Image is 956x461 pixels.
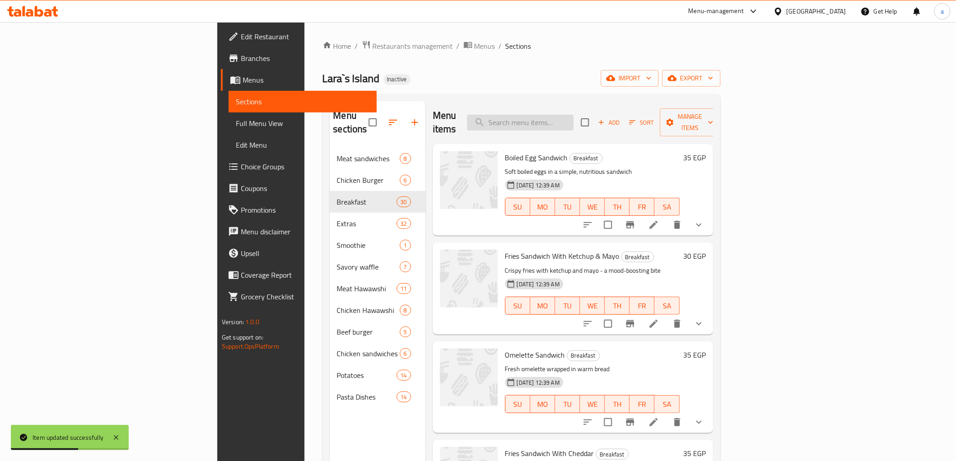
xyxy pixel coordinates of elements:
span: Grocery Checklist [241,291,370,302]
div: Extras [337,218,397,229]
span: 1.0.0 [246,316,260,328]
svg: Show Choices [694,318,704,329]
span: SU [509,200,527,214]
span: 6 [400,176,411,185]
img: Omelette Sandwich [440,349,498,406]
span: Select to update [599,314,618,333]
span: WE [584,398,601,411]
div: Chicken Hawawshi [337,305,400,316]
button: delete [666,411,688,433]
span: Manage items [667,111,713,134]
div: Savory waffle7 [330,256,426,278]
span: MO [534,299,552,312]
a: Coverage Report [221,264,377,286]
a: Menu disclaimer [221,221,377,242]
a: Edit Restaurant [221,26,377,47]
span: Choice Groups [241,161,370,172]
li: / [457,41,460,51]
span: Fries Sandwich With Ketchup & Mayo [505,249,619,263]
span: Fries Sandwich With Cheddar [505,447,594,460]
span: TH [609,398,626,411]
span: Full Menu View [236,118,370,129]
span: Menus [243,75,370,85]
button: SU [505,297,530,315]
a: Grocery Checklist [221,286,377,307]
h6: 35 EGP [684,151,706,164]
span: FR [633,200,651,214]
button: Manage items [660,108,721,136]
div: Breakfast [570,153,603,164]
a: Full Menu View [229,112,377,134]
span: 14 [397,393,411,401]
div: items [400,348,411,359]
span: 5 [400,328,411,336]
div: Potatoes [337,370,397,381]
span: Add item [595,116,623,130]
span: TH [609,299,626,312]
h6: 35 EGP [684,447,706,460]
div: Breakfast [596,449,629,460]
div: [GEOGRAPHIC_DATA] [787,6,846,16]
span: Menu disclaimer [241,226,370,237]
div: Breakfast [337,196,397,207]
span: Coupons [241,183,370,194]
span: Savory waffle [337,261,400,272]
span: Chicken Burger [337,175,400,186]
a: Promotions [221,199,377,221]
h2: Menu items [433,109,456,136]
a: Choice Groups [221,156,377,177]
nav: Menu sections [330,144,426,411]
div: Chicken sandwiches [337,348,400,359]
button: Add section [404,112,426,133]
button: export [662,70,721,87]
span: Restaurants management [373,41,453,51]
span: 7 [400,263,411,271]
button: Branch-specific-item [619,411,641,433]
span: WE [584,299,601,312]
button: import [601,70,659,87]
h6: 35 EGP [684,349,706,361]
button: SA [655,297,680,315]
div: Chicken Burger6 [330,169,426,191]
span: [DATE] 12:39 AM [513,378,563,387]
span: Meat Hawawshi [337,283,397,294]
span: TU [559,398,576,411]
button: sort-choices [577,411,599,433]
div: Chicken sandwiches6 [330,343,426,364]
div: Pasta Dishes [337,391,397,402]
a: Upsell [221,242,377,264]
a: Edit menu item [648,219,659,230]
span: Select to update [599,215,618,234]
a: Branches [221,47,377,69]
button: SU [505,395,530,413]
span: Sections [236,96,370,107]
a: Sections [229,91,377,112]
button: TH [605,297,630,315]
button: SU [505,198,530,216]
button: TU [555,198,580,216]
span: [DATE] 12:39 AM [513,280,563,289]
button: show more [688,214,710,236]
li: / [499,41,502,51]
nav: breadcrumb [323,40,721,52]
span: SU [509,398,527,411]
a: Support.OpsPlatform [222,340,279,352]
a: Edit menu item [648,417,659,428]
button: SA [655,395,680,413]
div: items [397,218,411,229]
div: Menu-management [689,6,744,17]
span: SA [658,299,676,312]
button: FR [630,297,655,315]
a: Coupons [221,177,377,199]
span: Get support on: [222,331,263,343]
span: 11 [397,284,411,293]
input: search [467,115,574,130]
button: WE [580,395,605,413]
span: Version: [222,316,244,328]
p: Crispy fries with ketchup and mayo - a mood-boosting bite [505,265,680,276]
span: 14 [397,371,411,380]
span: export [670,73,713,84]
div: items [397,196,411,207]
